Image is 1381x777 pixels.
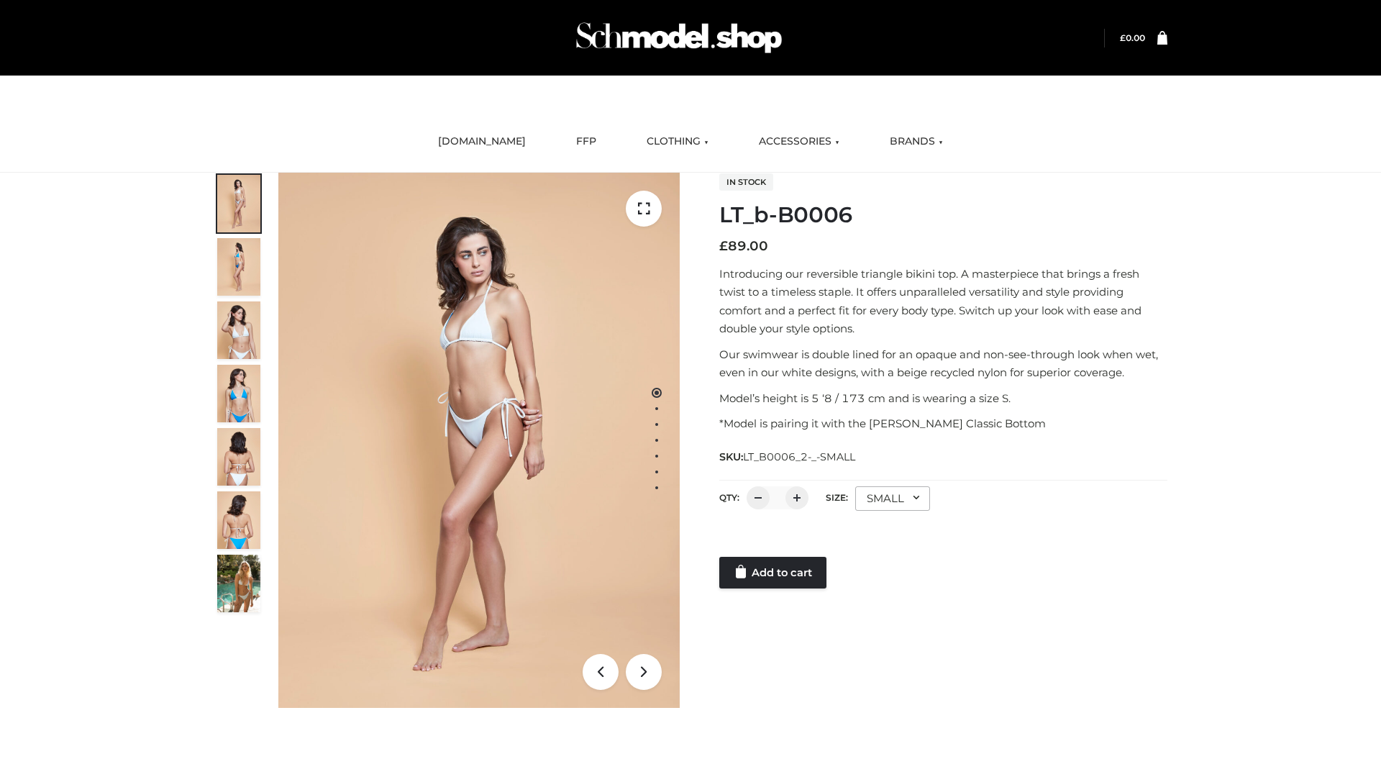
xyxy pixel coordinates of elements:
[719,345,1167,382] p: Our swimwear is double lined for an opaque and non-see-through look when wet, even in our white d...
[826,492,848,503] label: Size:
[636,126,719,158] a: CLOTHING
[719,265,1167,338] p: Introducing our reversible triangle bikini top. A masterpiece that brings a fresh twist to a time...
[719,414,1167,433] p: *Model is pairing it with the [PERSON_NAME] Classic Bottom
[217,491,260,549] img: ArielClassicBikiniTop_CloudNine_AzureSky_OW114ECO_8-scaled.jpg
[571,9,787,66] img: Schmodel Admin 964
[1120,32,1145,43] bdi: 0.00
[719,202,1167,228] h1: LT_b-B0006
[719,557,826,589] a: Add to cart
[1120,32,1126,43] span: £
[855,486,930,511] div: SMALL
[719,448,857,465] span: SKU:
[1120,32,1145,43] a: £0.00
[278,173,680,708] img: ArielClassicBikiniTop_CloudNine_AzureSky_OW114ECO_1
[719,492,739,503] label: QTY:
[719,238,728,254] span: £
[719,173,773,191] span: In stock
[719,238,768,254] bdi: 89.00
[743,450,855,463] span: LT_B0006_2-_-SMALL
[217,428,260,486] img: ArielClassicBikiniTop_CloudNine_AzureSky_OW114ECO_7-scaled.jpg
[719,389,1167,408] p: Model’s height is 5 ‘8 / 173 cm and is wearing a size S.
[217,365,260,422] img: ArielClassicBikiniTop_CloudNine_AzureSky_OW114ECO_4-scaled.jpg
[217,555,260,612] img: Arieltop_CloudNine_AzureSky2.jpg
[427,126,537,158] a: [DOMAIN_NAME]
[217,301,260,359] img: ArielClassicBikiniTop_CloudNine_AzureSky_OW114ECO_3-scaled.jpg
[748,126,850,158] a: ACCESSORIES
[565,126,607,158] a: FFP
[879,126,954,158] a: BRANDS
[217,175,260,232] img: ArielClassicBikiniTop_CloudNine_AzureSky_OW114ECO_1-scaled.jpg
[217,238,260,296] img: ArielClassicBikiniTop_CloudNine_AzureSky_OW114ECO_2-scaled.jpg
